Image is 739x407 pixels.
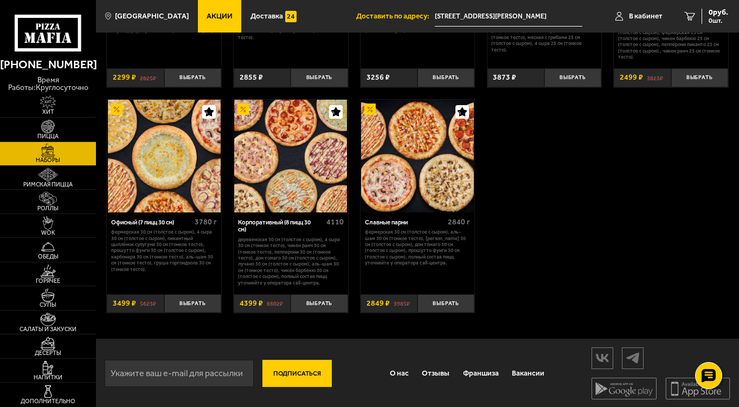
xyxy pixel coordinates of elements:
[267,300,283,307] s: 6602 ₽
[250,12,283,20] span: Доставка
[291,68,348,87] button: Выбрать
[709,17,728,24] span: 0 шт.
[234,100,347,212] img: Корпоративный (8 пицц 30 см)
[361,100,474,212] img: Славные парни
[383,361,415,386] a: О нас
[435,7,583,27] span: Санкт-Петербург, улица Солдата Корзуна, 30, подъезд 2
[365,219,446,227] div: Славные парни
[417,294,474,313] button: Выбрать
[164,294,221,313] button: Выбрать
[262,360,332,387] button: Подписаться
[435,7,583,27] input: Ваш адрес доставки
[238,236,344,286] p: Деревенская 30 см (толстое с сыром), 4 сыра 30 см (тонкое тесто), Чикен Ранч 30 см (тонкое тесто)...
[367,300,390,307] span: 2849 ₽
[671,68,728,87] button: Выбрать
[394,300,410,307] s: 3985 ₽
[111,229,217,272] p: Фермерская 30 см (толстое с сыром), 4 сыра 30 см (толстое с сыром), Пикантный цыплёнок сулугуни 3...
[108,100,221,212] img: Офисный (7 пицц 30 см)
[448,217,470,227] span: 2840 г
[240,74,263,81] span: 2855 ₽
[140,300,156,307] s: 5623 ₽
[456,361,505,386] a: Франшиза
[140,74,156,81] s: 2825 ₽
[356,12,435,20] span: Доставить по адресу:
[367,74,390,81] span: 3256 ₽
[113,74,136,81] span: 2299 ₽
[207,12,233,20] span: Акции
[417,68,474,87] button: Выбрать
[629,12,663,20] span: В кабинет
[647,74,663,81] s: 3823 ₽
[364,104,376,115] img: Акционный
[234,100,348,212] a: АкционныйКорпоративный (8 пицц 30 см)
[105,360,254,387] input: Укажите ваш e-mail для рассылки
[115,12,189,20] span: [GEOGRAPHIC_DATA]
[237,104,249,115] img: Акционный
[291,294,348,313] button: Выбрать
[365,229,471,266] p: Фермерская 30 см (толстое с сыром), Аль-Шам 30 см (тонкое тесто), [PERSON_NAME] 30 см (толстое с ...
[238,219,324,234] div: Корпоративный (8 пицц 30 см)
[195,217,217,227] span: 3780 г
[285,11,297,22] img: 15daf4d41897b9f0e9f617042186c801.svg
[326,217,344,227] span: 4110
[592,348,613,367] img: vk
[111,104,122,115] img: Акционный
[618,17,724,60] p: Карбонара 25 см (тонкое тесто), Прошутто Фунги 25 см (тонкое тесто), Пепперони 25 см (толстое с с...
[107,100,221,212] a: АкционныйОфисный (7 пицц 30 см)
[240,300,263,307] span: 4399 ₽
[622,348,643,367] img: tg
[113,300,136,307] span: 3499 ₽
[620,74,643,81] span: 2499 ₽
[415,361,457,386] a: Отзывы
[493,74,516,81] span: 3873 ₽
[505,361,551,386] a: Вакансии
[164,68,221,87] button: Выбрать
[544,68,601,87] button: Выбрать
[361,100,474,212] a: АкционныйСлавные парни
[709,9,728,16] span: 0 руб.
[111,219,192,227] div: Офисный (7 пицц 30 см)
